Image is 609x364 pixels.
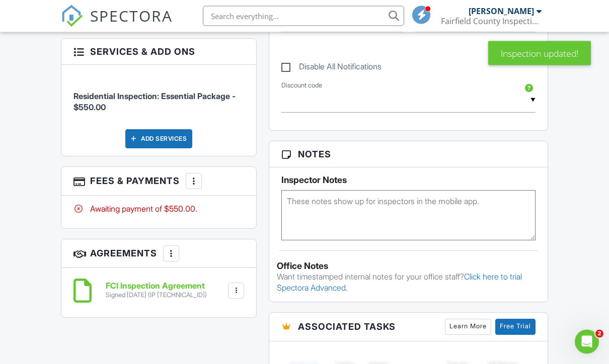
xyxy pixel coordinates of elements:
[73,73,244,122] li: Service: Residential Inspection: Essential Package
[495,319,536,335] a: Free Trial
[441,16,542,26] div: Fairfield County Inspection Services llc
[281,175,536,186] h5: Inspector Notes
[61,167,256,196] h3: Fees & Payments
[298,320,396,334] span: Associated Tasks
[277,272,522,293] a: Click here to trial Spectora Advanced.
[61,14,173,35] a: SPECTORA
[269,142,548,168] h3: Notes
[106,292,207,300] div: Signed [DATE] (IP [TECHNICAL_ID])
[277,271,540,294] p: Want timestamped internal notes for your office staff?
[125,130,192,149] div: Add Services
[61,5,83,27] img: The Best Home Inspection Software - Spectora
[281,81,322,90] label: Discount code
[61,240,256,268] h3: Agreements
[575,330,599,354] iframe: Intercom live chat
[277,261,540,271] div: Office Notes
[106,282,207,300] a: FCI Inspection Agreement Signed [DATE] (IP [TECHNICAL_ID])
[203,6,404,26] input: Search everything...
[281,62,382,75] label: Disable All Notifications
[73,92,236,113] span: Residential Inspection: Essential Package - $550.00
[488,41,591,65] div: Inspection updated!
[90,5,173,26] span: SPECTORA
[61,39,256,65] h3: Services & Add ons
[469,6,534,16] div: [PERSON_NAME]
[106,282,207,291] h6: FCI Inspection Agreement
[595,330,603,338] span: 2
[73,204,244,215] div: Awaiting payment of $550.00.
[445,319,491,335] a: Learn More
